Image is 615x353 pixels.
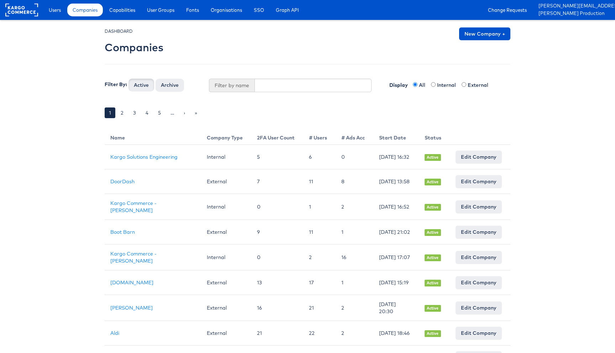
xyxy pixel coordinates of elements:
[303,194,336,220] td: 1
[129,107,140,118] a: 3
[425,154,441,161] span: Active
[251,128,303,145] th: 2FA User Count
[201,145,251,169] td: Internal
[179,107,189,118] a: ›
[276,6,299,14] span: Graph API
[251,321,303,346] td: 21
[201,128,251,145] th: Company Type
[251,145,303,169] td: 5
[373,194,419,220] td: [DATE] 16:52
[456,276,502,289] a: Edit Company
[468,81,493,89] label: External
[336,128,373,145] th: # Ads Acc
[303,244,336,270] td: 2
[251,270,303,295] td: 13
[110,305,153,311] a: [PERSON_NAME]
[105,81,127,88] label: Filter By:
[336,295,373,321] td: 2
[456,251,502,264] a: Edit Company
[425,179,441,185] span: Active
[110,154,178,160] a: Kargo Solutions Engineering
[373,295,419,321] td: [DATE] 20:30
[251,220,303,244] td: 9
[201,220,251,244] td: External
[110,200,157,214] a: Kargo Commerce - [PERSON_NAME]
[483,4,532,16] a: Change Requests
[373,220,419,244] td: [DATE] 21:02
[456,301,502,314] a: Edit Company
[116,107,128,118] a: 2
[336,220,373,244] td: 1
[156,79,184,91] button: Archive
[303,220,336,244] td: 11
[201,321,251,346] td: External
[336,194,373,220] td: 2
[373,321,419,346] td: [DATE] 18:46
[109,6,135,14] span: Capabilities
[105,107,115,118] a: 1
[456,327,502,339] a: Edit Company
[209,79,254,92] span: Filter by name
[303,169,336,194] td: 11
[437,81,460,89] label: Internal
[110,251,157,264] a: Kargo Commerce - [PERSON_NAME]
[336,244,373,270] td: 16
[186,6,199,14] span: Fonts
[303,321,336,346] td: 22
[373,169,419,194] td: [DATE] 13:58
[425,229,441,236] span: Active
[110,178,135,185] a: DoorDash
[141,107,153,118] a: 4
[425,330,441,337] span: Active
[201,194,251,220] td: Internal
[373,128,419,145] th: Start Date
[419,81,430,89] label: All
[105,42,163,53] h2: Companies
[248,4,269,16] a: SSO
[251,169,303,194] td: 7
[67,4,103,16] a: Companies
[336,270,373,295] td: 1
[211,6,242,14] span: Organisations
[190,107,201,118] a: »
[201,270,251,295] td: External
[419,128,450,145] th: Status
[110,279,153,286] a: [DOMAIN_NAME]
[205,4,247,16] a: Organisations
[373,270,419,295] td: [DATE] 15:19
[303,128,336,145] th: # Users
[142,4,180,16] a: User Groups
[459,27,510,40] a: New Company +
[456,200,502,213] a: Edit Company
[303,270,336,295] td: 17
[425,204,441,211] span: Active
[105,128,201,145] th: Name
[270,4,304,16] a: Graph API
[147,6,174,14] span: User Groups
[154,107,165,118] a: 5
[336,169,373,194] td: 8
[425,254,441,261] span: Active
[456,226,502,238] a: Edit Company
[254,6,264,14] span: SSO
[303,295,336,321] td: 21
[251,244,303,270] td: 0
[201,244,251,270] td: Internal
[201,295,251,321] td: External
[373,145,419,169] td: [DATE] 16:32
[166,107,178,118] a: …
[104,4,141,16] a: Capabilities
[382,79,411,89] label: Display
[425,280,441,286] span: Active
[73,6,98,14] span: Companies
[538,10,610,17] a: [PERSON_NAME] Production
[251,194,303,220] td: 0
[303,145,336,169] td: 6
[110,330,119,336] a: Aldi
[456,175,502,188] a: Edit Company
[251,295,303,321] td: 16
[336,145,373,169] td: 0
[201,169,251,194] td: External
[456,151,502,163] a: Edit Company
[425,305,441,312] span: Active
